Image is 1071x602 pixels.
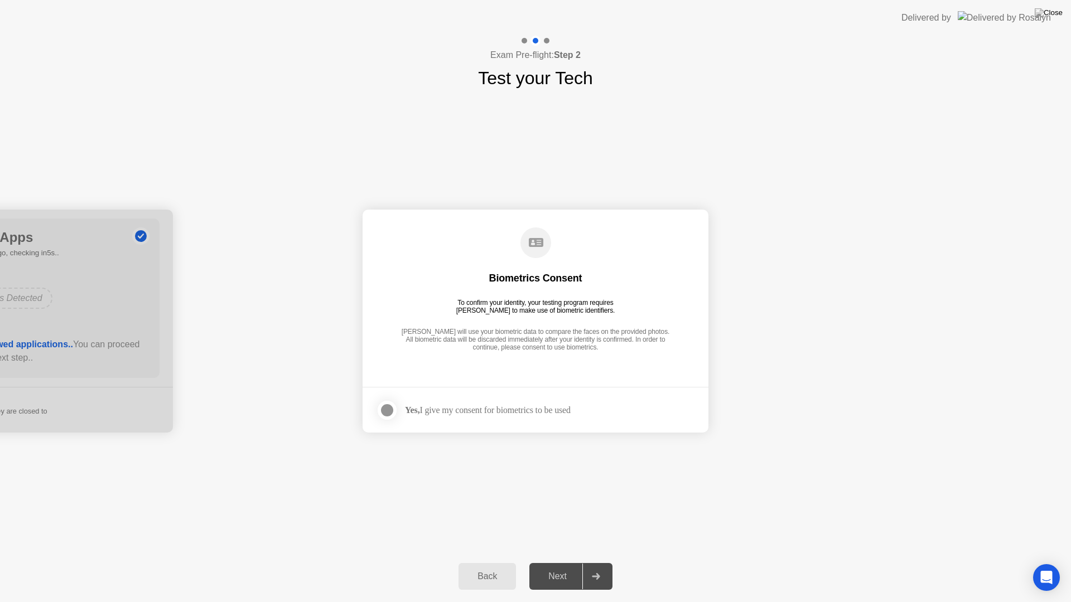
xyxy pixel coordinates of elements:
div: Delivered by [901,11,951,25]
img: Delivered by Rosalyn [958,11,1051,24]
strong: Yes, [405,405,419,415]
img: Close [1035,8,1063,17]
div: To confirm your identity, your testing program requires [PERSON_NAME] to make use of biometric id... [452,299,620,314]
div: Biometrics Consent [489,271,582,285]
button: Next [529,563,612,590]
button: Back [459,563,516,590]
b: Step 2 [554,50,581,60]
h1: Test your Tech [478,65,593,91]
div: [PERSON_NAME] will use your biometric data to compare the faces on the provided photos. All biome... [398,328,673,353]
div: Next [533,571,582,581]
div: Open Intercom Messenger [1033,564,1060,591]
div: Back [462,571,513,581]
h4: Exam Pre-flight: [490,48,581,62]
div: I give my consent for biometrics to be used [405,405,571,415]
